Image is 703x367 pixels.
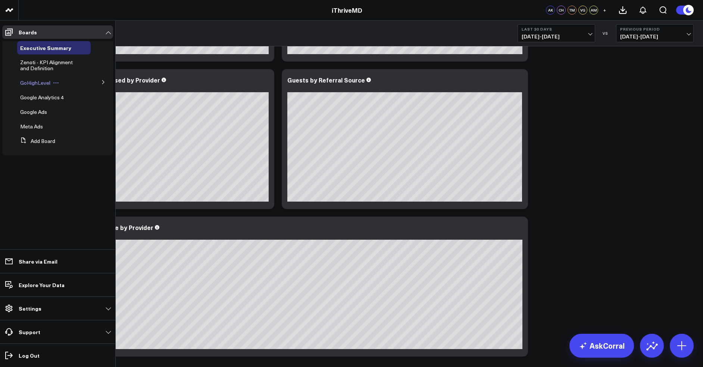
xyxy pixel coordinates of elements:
p: Log Out [19,352,40,358]
div: Guests by Referral Source [287,76,365,84]
span: Google Analytics 4 [20,94,64,101]
a: Google Ads [20,109,47,115]
a: Zenoti - KPI Alignment and Definition [20,59,82,71]
div: AM [589,6,598,15]
a: Google Analytics 4 [20,94,64,100]
div: CH [557,6,566,15]
a: iThriveMD [332,6,362,14]
p: Support [19,329,40,335]
a: Meta Ads [20,124,43,130]
a: AskCorral [569,334,634,358]
a: Log Out [2,349,113,362]
p: Share via Email [19,258,57,264]
a: GoHighLevel [20,80,50,86]
button: Last 30 Days[DATE]-[DATE] [518,24,595,42]
span: [DATE] - [DATE] [522,34,591,40]
p: Explore Your Data [19,282,65,288]
span: [DATE] - [DATE] [620,34,690,40]
span: + [603,7,606,13]
div: VG [578,6,587,15]
div: VS [599,31,612,35]
a: Executive Summary [20,45,71,51]
p: Settings [19,305,41,311]
button: Previous Period[DATE]-[DATE] [616,24,694,42]
p: Boards [19,29,37,35]
div: TM [568,6,577,15]
b: Last 30 Days [522,27,591,31]
span: Meta Ads [20,123,43,130]
span: GoHighLevel [20,79,50,86]
span: Executive Summary [20,44,71,52]
span: Google Ads [20,108,47,115]
div: AK [546,6,555,15]
b: Previous Period [620,27,690,31]
button: Add Board [17,134,55,148]
button: + [600,6,609,15]
span: Zenoti - KPI Alignment and Definition [20,59,73,72]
